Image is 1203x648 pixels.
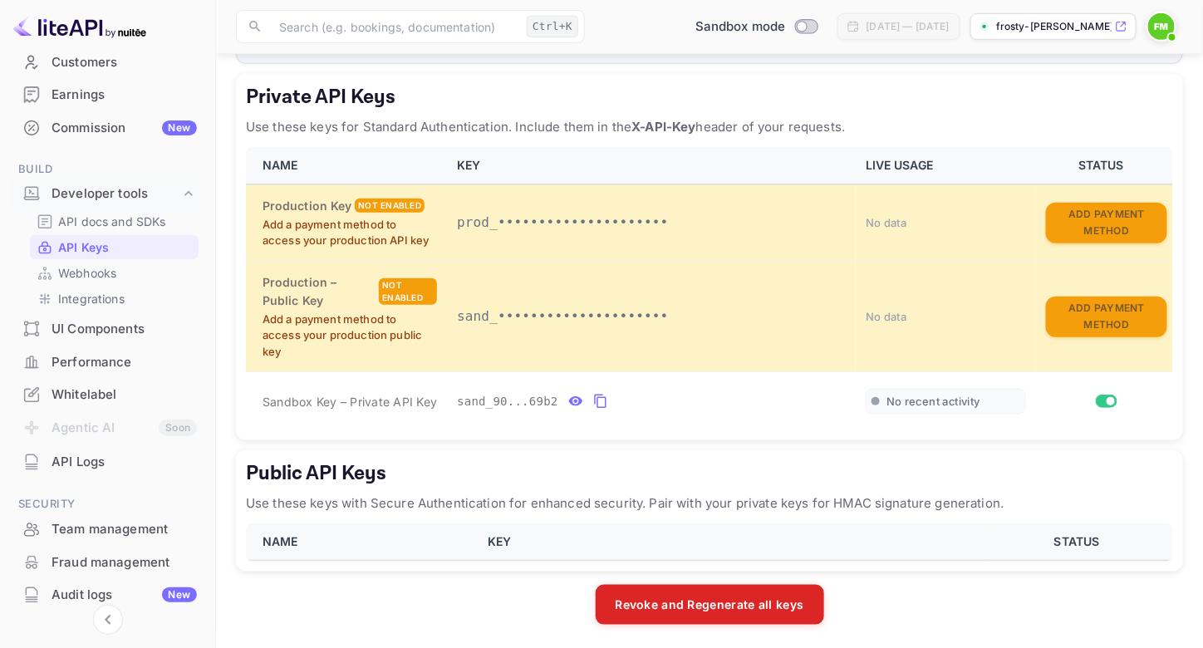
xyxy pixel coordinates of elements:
[263,197,351,215] h6: Production Key
[10,79,205,110] a: Earnings
[10,446,205,479] div: API Logs
[52,453,197,472] div: API Logs
[52,184,180,204] div: Developer tools
[10,47,205,77] a: Customers
[30,209,199,233] div: API docs and SDKs
[447,147,856,184] th: KEY
[246,147,447,184] th: NAME
[37,238,192,256] a: API Keys
[10,513,205,544] a: Team management
[1148,13,1175,40] img: Frosty mikecris
[996,19,1112,34] p: frosty-[PERSON_NAME]-xds4a....
[10,579,205,611] div: Audit logsNew
[246,84,1173,110] h5: Private API Keys
[263,273,376,310] h6: Production – Public Key
[52,520,197,539] div: Team management
[596,585,824,625] button: Revoke and Regenerate all keys
[10,346,205,379] div: Performance
[52,53,197,72] div: Customers
[263,395,437,409] span: Sandbox Key – Private API Key
[93,605,123,635] button: Collapse navigation
[246,523,478,561] th: NAME
[1046,214,1167,228] a: Add Payment Method
[30,287,199,311] div: Integrations
[355,199,425,213] div: Not enabled
[269,10,520,43] input: Search (e.g. bookings, documentation)
[52,86,197,105] div: Earnings
[246,523,1173,562] table: public api keys table
[695,17,786,37] span: Sandbox mode
[10,79,205,111] div: Earnings
[37,290,192,307] a: Integrations
[478,523,988,561] th: KEY
[10,313,205,346] div: UI Components
[52,385,197,405] div: Whitelabel
[263,217,437,249] p: Add a payment method to access your production API key
[379,278,437,305] div: Not enabled
[263,312,437,361] p: Add a payment method to access your production public key
[246,147,1173,430] table: private api keys table
[10,513,205,546] div: Team management
[988,523,1173,561] th: STATUS
[457,307,846,326] p: sand_•••••••••••••••••••••
[867,19,950,34] div: [DATE] — [DATE]
[30,235,199,259] div: API Keys
[10,179,205,209] div: Developer tools
[52,353,197,372] div: Performance
[631,119,695,135] strong: X-API-Key
[10,47,205,79] div: Customers
[30,261,199,285] div: Webhooks
[52,320,197,339] div: UI Components
[52,553,197,572] div: Fraud management
[1046,308,1167,322] a: Add Payment Method
[52,119,197,138] div: Commission
[866,310,907,323] span: No data
[10,379,205,410] a: Whitelabel
[162,120,197,135] div: New
[58,238,109,256] p: API Keys
[1036,147,1173,184] th: STATUS
[457,393,558,410] span: sand_90...69b2
[10,547,205,577] a: Fraud management
[10,495,205,513] span: Security
[58,213,166,230] p: API docs and SDKs
[246,460,1173,487] h5: Public API Keys
[37,213,192,230] a: API docs and SDKs
[10,579,205,610] a: Audit logsNew
[1046,297,1167,337] button: Add Payment Method
[856,147,1036,184] th: LIVE USAGE
[10,547,205,579] div: Fraud management
[10,346,205,377] a: Performance
[10,379,205,411] div: Whitelabel
[1046,203,1167,243] button: Add Payment Method
[886,395,980,409] span: No recent activity
[689,17,824,37] div: Switch to Production mode
[10,160,205,179] span: Build
[246,493,1173,513] p: Use these keys with Secure Authentication for enhanced security. Pair with your private keys for ...
[162,587,197,602] div: New
[10,313,205,344] a: UI Components
[527,16,578,37] div: Ctrl+K
[866,216,907,229] span: No data
[10,112,205,143] a: CommissionNew
[52,586,197,605] div: Audit logs
[58,264,116,282] p: Webhooks
[37,264,192,282] a: Webhooks
[246,117,1173,137] p: Use these keys for Standard Authentication. Include them in the header of your requests.
[10,446,205,477] a: API Logs
[58,290,125,307] p: Integrations
[13,13,146,40] img: LiteAPI logo
[10,112,205,145] div: CommissionNew
[457,213,846,233] p: prod_•••••••••••••••••••••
